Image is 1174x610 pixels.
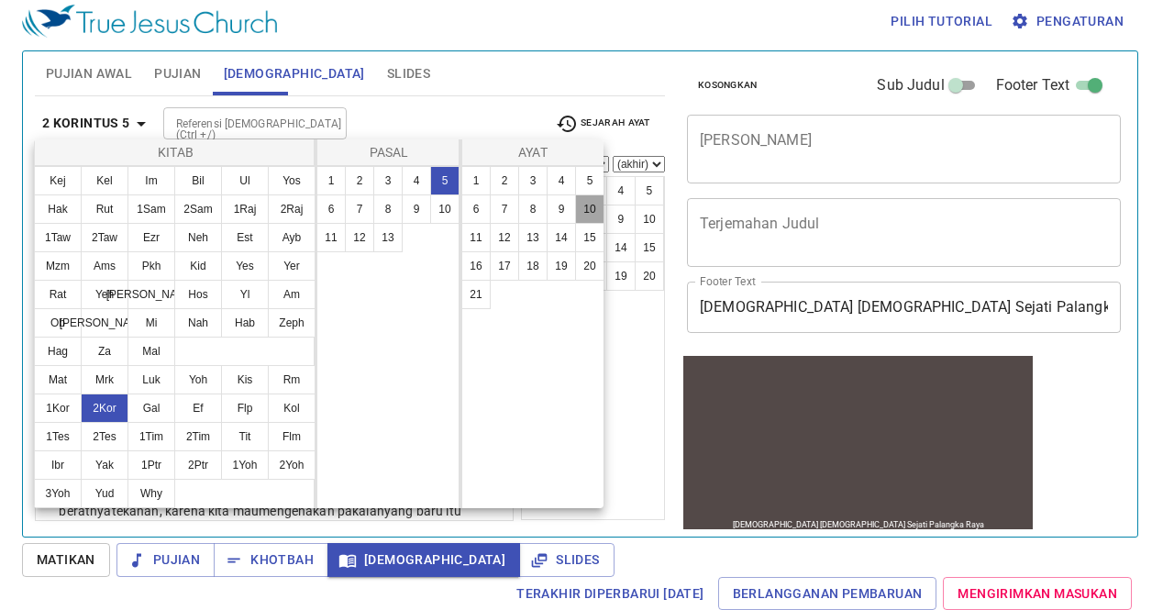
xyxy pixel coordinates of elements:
[174,194,222,224] button: 2Sam
[81,251,128,281] button: Ams
[221,223,269,252] button: Est
[174,450,222,480] button: 2Ptr
[34,251,82,281] button: Mzm
[174,280,222,309] button: Hos
[402,166,431,195] button: 4
[321,143,457,161] p: Pasal
[81,280,128,309] button: Yeh
[316,223,346,252] button: 11
[34,479,82,508] button: 3Yoh
[39,143,313,161] p: Kitab
[316,194,346,224] button: 6
[81,166,128,195] button: Kel
[34,394,82,423] button: 1Kor
[127,365,175,394] button: Luk
[461,223,491,252] button: 11
[268,223,316,252] button: Ayb
[34,280,82,309] button: Rat
[174,251,222,281] button: Kid
[547,166,576,195] button: 4
[461,251,491,281] button: 16
[345,166,374,195] button: 2
[34,166,82,195] button: Kej
[221,308,269,338] button: Hab
[53,168,305,177] div: [DEMOGRAPHIC_DATA] [DEMOGRAPHIC_DATA] Sejati Palangka Raya
[81,479,128,508] button: Yud
[127,450,175,480] button: 1Ptr
[127,223,175,252] button: Ezr
[430,194,460,224] button: 10
[127,251,175,281] button: Pkh
[221,394,269,423] button: Flp
[461,280,491,309] button: 21
[174,223,222,252] button: Neh
[81,308,128,338] button: [PERSON_NAME]
[127,394,175,423] button: Gal
[81,450,128,480] button: Yak
[34,337,82,366] button: Hag
[490,166,519,195] button: 2
[81,223,128,252] button: 2Taw
[81,394,128,423] button: 2Kor
[174,394,222,423] button: Ef
[34,194,82,224] button: Hak
[174,166,222,195] button: Bil
[127,337,175,366] button: Mal
[430,166,460,195] button: 5
[373,166,403,195] button: 3
[268,450,316,480] button: 2Yoh
[345,223,374,252] button: 12
[316,166,346,195] button: 1
[221,166,269,195] button: Ul
[268,422,316,451] button: Flm
[174,365,222,394] button: Yoh
[518,223,548,252] button: 13
[547,194,576,224] button: 9
[268,194,316,224] button: 2Raj
[174,308,222,338] button: Nah
[518,166,548,195] button: 3
[490,194,519,224] button: 7
[221,365,269,394] button: Kis
[518,194,548,224] button: 8
[373,223,403,252] button: 13
[127,166,175,195] button: Im
[547,251,576,281] button: 19
[268,251,316,281] button: Yer
[575,166,604,195] button: 5
[402,194,431,224] button: 9
[461,166,491,195] button: 1
[268,394,316,423] button: Kol
[34,365,82,394] button: Mat
[268,280,316,309] button: Am
[345,194,374,224] button: 7
[127,194,175,224] button: 1Sam
[466,143,600,161] p: Ayat
[81,422,128,451] button: 2Tes
[268,365,316,394] button: Rm
[221,450,269,480] button: 1Yoh
[221,251,269,281] button: Yes
[461,194,491,224] button: 6
[373,194,403,224] button: 8
[518,251,548,281] button: 18
[221,194,269,224] button: 1Raj
[127,280,175,309] button: [PERSON_NAME]
[268,166,316,195] button: Yos
[127,479,175,508] button: Why
[127,422,175,451] button: 1Tim
[268,308,316,338] button: Zeph
[575,251,604,281] button: 20
[34,422,82,451] button: 1Tes
[34,450,82,480] button: Ibr
[547,223,576,252] button: 14
[34,223,82,252] button: 1Taw
[490,251,519,281] button: 17
[490,223,519,252] button: 12
[81,337,128,366] button: Za
[174,422,222,451] button: 2Tim
[34,308,82,338] button: Ob
[575,223,604,252] button: 15
[81,365,128,394] button: Mrk
[575,194,604,224] button: 10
